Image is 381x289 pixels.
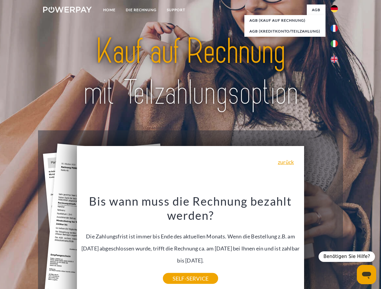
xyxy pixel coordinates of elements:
[244,15,325,26] a: AGB (Kauf auf Rechnung)
[58,29,323,115] img: title-powerpay_de.svg
[244,26,325,37] a: AGB (Kreditkonto/Teilzahlung)
[331,5,338,12] img: de
[81,194,301,278] div: Die Zahlungsfrist ist immer bis Ende des aktuellen Monats. Wenn die Bestellung z.B. am [DATE] abg...
[331,25,338,32] img: fr
[331,56,338,63] img: en
[43,7,92,13] img: logo-powerpay-white.svg
[121,5,162,15] a: DIE RECHNUNG
[98,5,121,15] a: Home
[162,5,190,15] a: SUPPORT
[81,194,301,223] h3: Bis wann muss die Rechnung bezahlt werden?
[307,5,325,15] a: agb
[278,159,294,165] a: zurück
[357,265,376,284] iframe: Schaltfläche zum Öffnen des Messaging-Fensters; Konversation läuft
[319,251,375,262] div: Benötigen Sie Hilfe?
[331,40,338,47] img: it
[163,273,218,284] a: SELF-SERVICE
